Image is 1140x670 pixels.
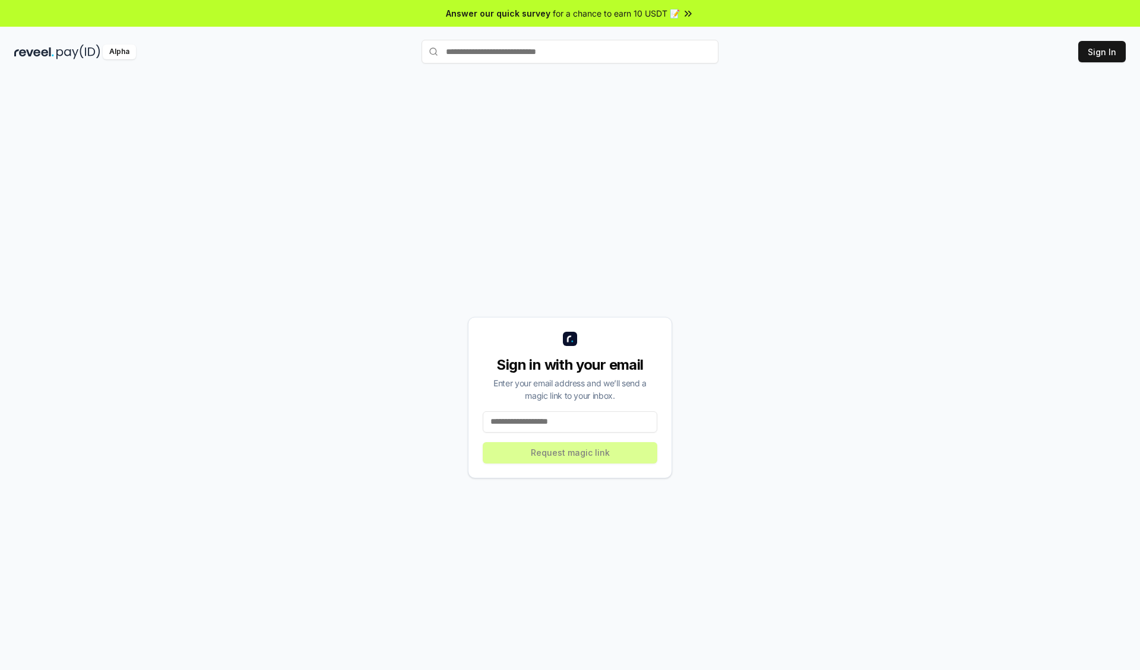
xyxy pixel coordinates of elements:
img: reveel_dark [14,45,54,59]
img: logo_small [563,332,577,346]
span: Answer our quick survey [446,7,550,20]
div: Enter your email address and we’ll send a magic link to your inbox. [483,377,657,402]
span: for a chance to earn 10 USDT 📝 [553,7,680,20]
button: Sign In [1078,41,1126,62]
div: Alpha [103,45,136,59]
img: pay_id [56,45,100,59]
div: Sign in with your email [483,355,657,374]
